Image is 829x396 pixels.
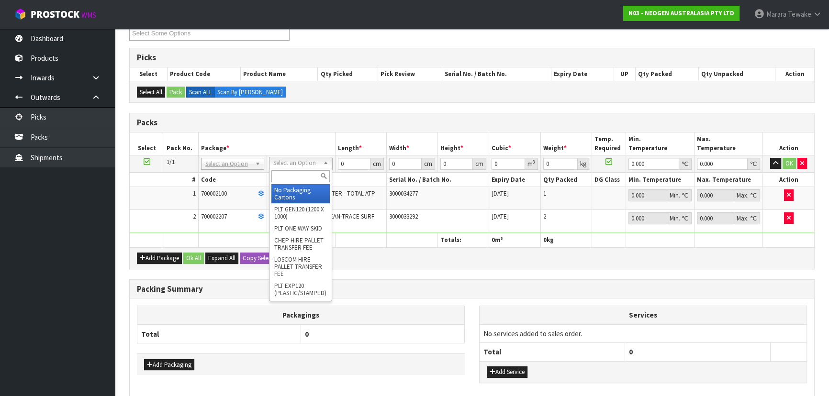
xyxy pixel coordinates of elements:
li: PLT ONE WAY SKID [271,222,330,234]
th: Length [335,132,386,155]
th: Serial No. / Batch No. [442,67,551,81]
span: 1/1 [167,158,175,166]
span: [DATE] [492,189,509,198]
h3: Packing Summary [137,285,807,294]
span: Select an Option [205,158,251,170]
li: No Packaging Cartons [271,184,330,203]
span: 3000033292 [389,212,418,220]
button: Ok All [183,253,204,264]
th: Expiry Date [489,173,540,187]
span: Expand All [208,254,235,262]
th: Min. Temperature [626,173,695,187]
span: Select an Option [273,157,319,169]
th: Action [763,173,814,187]
span: ProStock [31,8,79,21]
th: Total [137,325,301,343]
span: 0 [543,236,547,244]
span: 2 [543,212,546,220]
div: cm [473,158,486,170]
label: Scan ALL [186,87,215,98]
h3: Picks [137,53,807,62]
span: 2 [193,212,196,220]
th: Qty Packed [635,67,698,81]
th: Totals: [438,233,489,247]
div: cm [422,158,435,170]
small: WMS [81,11,96,20]
label: Scan By [PERSON_NAME] [214,87,286,98]
button: Expand All [205,253,238,264]
th: Weight [540,132,592,155]
input: Max [697,189,734,201]
span: 700002207 [201,212,227,220]
th: Action [763,132,814,155]
div: cm [370,158,384,170]
th: Select [130,132,164,155]
th: Select [130,67,167,81]
li: CHEP HIRE PALLET TRANSFER FEE [271,234,330,253]
th: UP [614,67,635,81]
th: Qty Picked [318,67,378,81]
h3: Packs [137,118,807,127]
span: 0 [305,330,309,339]
th: Code [198,173,267,187]
th: Temp. Required [592,132,626,155]
th: Action [775,67,814,81]
span: 0 [492,236,495,244]
th: Expiry Date [551,67,614,81]
strong: N03 - NEOGEN AUSTRALASIA PTY LTD [628,9,734,17]
td: No services added to sales order. [480,324,807,342]
input: Min [628,212,667,224]
i: Frozen Goods [258,191,264,197]
th: Max. Temperature [695,132,763,155]
li: LOSCOM HIRE PALLET TRANSFER FEE [271,253,330,280]
th: Packagings [137,306,465,325]
button: Pack [167,87,185,98]
th: DG Class [592,173,626,187]
th: Pack No. [164,132,199,155]
th: Qty Packed [540,173,592,187]
span: 0 [629,347,633,356]
th: Cubic [489,132,540,155]
th: Width [386,132,437,155]
span: Tewake [788,10,811,19]
div: Min. ℃ [667,189,692,201]
img: cube-alt.png [14,8,26,20]
th: Package [198,132,335,155]
th: Product Name [241,67,318,81]
th: Height [438,132,489,155]
div: ℃ [679,158,692,170]
button: Add Package [137,253,182,264]
sup: 3 [533,159,535,165]
th: # [130,173,198,187]
li: PLT GEN120 (1200 X 1000) [271,203,330,222]
div: m [525,158,538,170]
div: kg [578,158,589,170]
div: Max. ℃ [734,212,760,224]
th: Pick Review [378,67,442,81]
span: 700002100 [201,189,227,198]
span: 1 [543,189,546,198]
button: Select All [137,87,165,98]
button: OK [783,158,796,169]
th: Max. Temperature [695,173,763,187]
li: PLT EXP120 (PLASTIC/STAMPED) [271,280,330,299]
button: Add Packaging [144,359,194,371]
input: Min [628,189,667,201]
input: Max [697,212,734,224]
div: Min. ℃ [667,212,692,224]
th: Min. Temperature [626,132,695,155]
button: Add Service [487,366,527,378]
th: Services [480,306,807,324]
span: 1 [193,189,196,198]
th: kg [540,233,592,247]
div: Max. ℃ [734,189,760,201]
th: Total [480,343,625,361]
span: 3000034277 [389,189,418,198]
th: Serial No. / Batch No. [386,173,489,187]
a: N03 - NEOGEN AUSTRALASIA PTY LTD [623,6,739,21]
th: Qty Unpacked [699,67,775,81]
th: m³ [489,233,540,247]
i: Frozen Goods [258,214,264,220]
div: ℃ [748,158,760,170]
th: Name [267,173,386,187]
